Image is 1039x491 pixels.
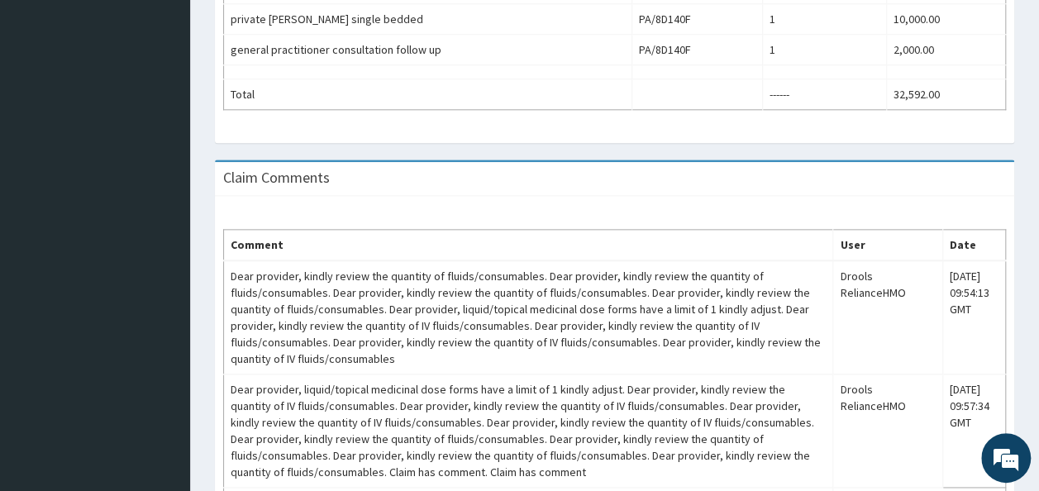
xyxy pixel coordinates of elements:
[833,374,943,488] td: Drools RelianceHMO
[224,35,632,65] td: general practitioner consultation follow up
[942,260,1005,374] td: [DATE] 09:54:13 GMT
[224,230,833,261] th: Comment
[886,79,1005,110] td: 32,592.00
[31,83,67,124] img: d_794563401_company_1708531726252_794563401
[942,374,1005,488] td: [DATE] 09:57:34 GMT
[86,93,278,114] div: Chat with us now
[833,230,943,261] th: User
[224,260,833,374] td: Dear provider, kindly review the quantity of fluids/consumables. Dear provider, kindly review the...
[224,79,632,110] td: Total
[223,170,330,185] h3: Claim Comments
[96,143,228,310] span: We're online!
[632,4,762,35] td: PA/8D140F
[833,260,943,374] td: Drools RelianceHMO
[762,35,886,65] td: 1
[632,35,762,65] td: PA/8D140F
[762,79,886,110] td: ------
[8,321,315,379] textarea: Type your message and hit 'Enter'
[762,4,886,35] td: 1
[224,374,833,488] td: Dear provider, liquid/topical medicinal dose forms have a limit of 1 kindly adjust. Dear provider...
[886,35,1005,65] td: 2,000.00
[224,4,632,35] td: private [PERSON_NAME] single bedded
[942,230,1005,261] th: Date
[886,4,1005,35] td: 10,000.00
[271,8,311,48] div: Minimize live chat window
